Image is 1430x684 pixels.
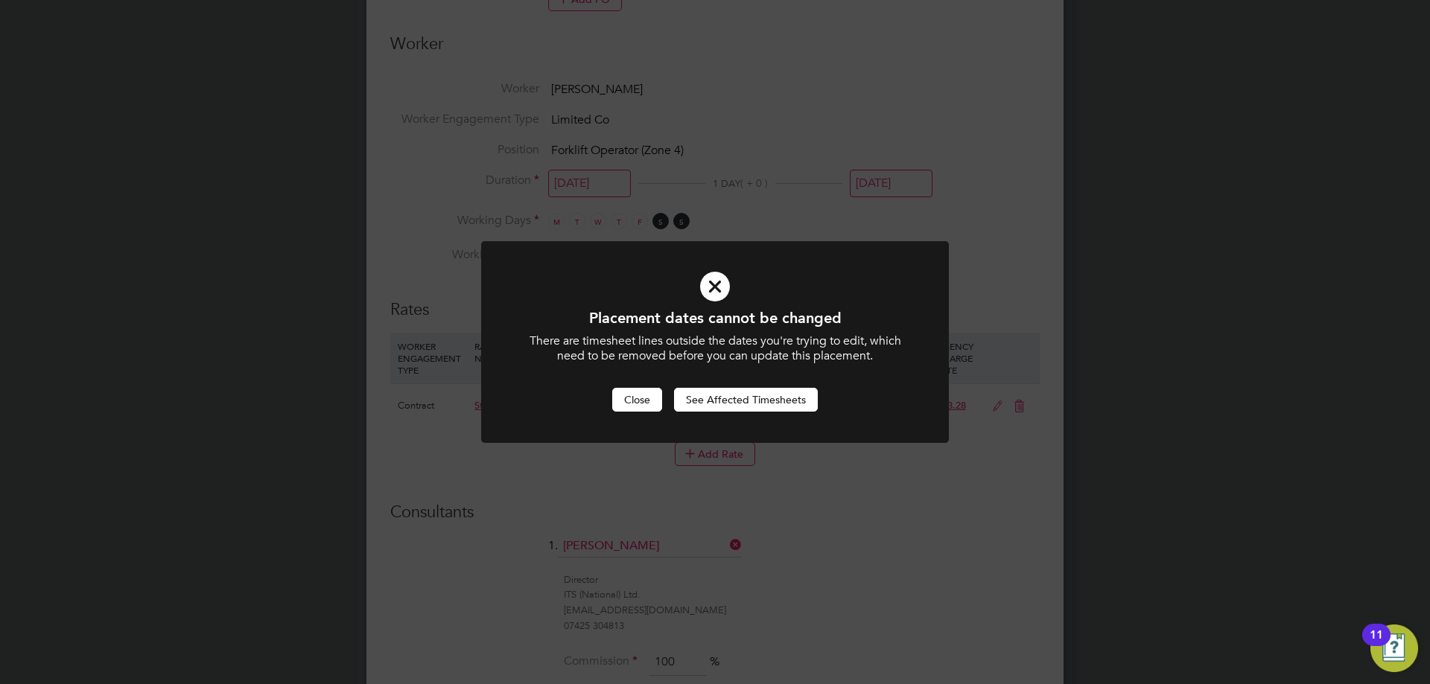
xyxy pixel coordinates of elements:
[1370,624,1418,672] button: Open Resource Center, 11 new notifications
[521,308,909,327] h1: Placement dates cannot be changed
[674,388,818,412] button: See Affected Timesheets
[521,333,909,365] div: There are timesheet lines outside the dates you're trying to edit, which need to be removed befor...
[612,388,662,412] button: Close
[1370,635,1383,654] div: 11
